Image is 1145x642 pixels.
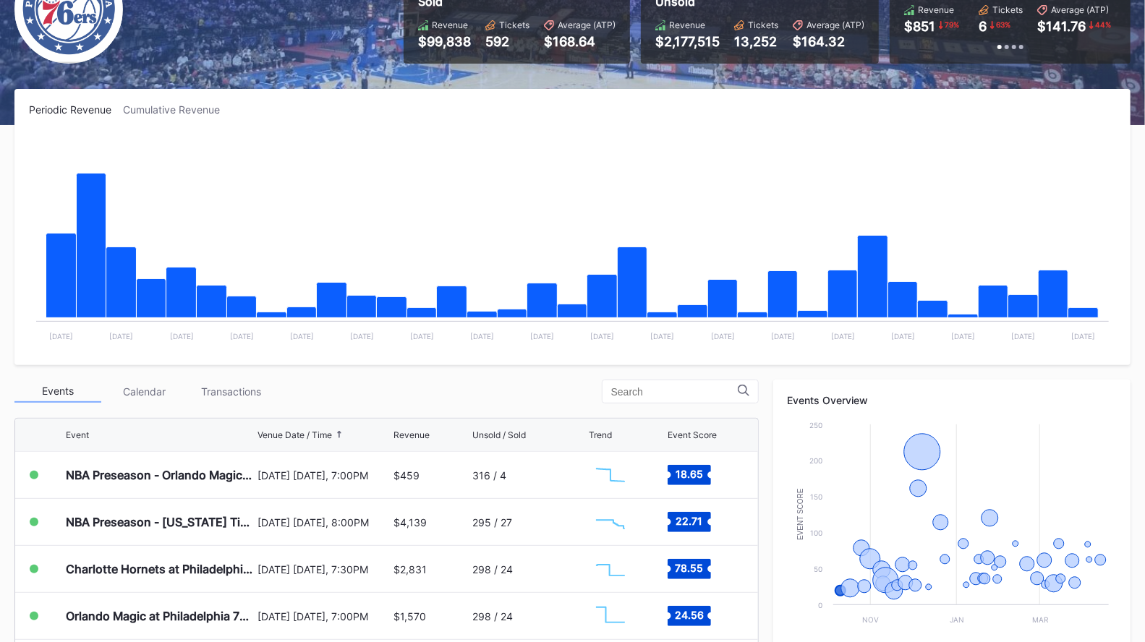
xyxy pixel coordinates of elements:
div: $1,570 [393,610,426,622]
div: $2,177,515 [655,34,720,49]
div: Trend [589,429,612,440]
text: [DATE] [1011,332,1035,341]
div: 6 [979,19,987,34]
text: [DATE] [831,332,855,341]
text: 200 [809,456,822,465]
div: Revenue [432,20,468,30]
text: 0 [818,601,822,609]
div: 79 % [943,19,961,30]
text: [DATE] [410,332,434,341]
div: 44 % [1094,19,1112,30]
div: [DATE] [DATE], 8:00PM [257,516,389,528]
svg: Chart title [589,551,632,587]
svg: Chart title [29,134,1116,351]
text: 250 [809,421,822,429]
text: 24.56 [675,609,704,621]
div: [DATE] [DATE], 7:00PM [257,610,389,622]
svg: Chart title [589,598,632,634]
text: [DATE] [470,332,494,341]
div: $164.32 [793,34,864,49]
div: Tickets [499,20,529,30]
text: [DATE] [891,332,915,341]
div: Orlando Magic at Philadelphia 76ers [66,609,254,623]
svg: Chart title [788,417,1116,634]
text: 100 [810,528,822,537]
text: 150 [810,492,822,501]
div: Average (ATP) [558,20,616,30]
text: [DATE] [530,332,554,341]
text: 22.71 [676,515,703,527]
text: [DATE] [771,332,795,341]
svg: Chart title [589,457,632,493]
div: Periodic Revenue [29,103,123,116]
text: [DATE] [290,332,314,341]
svg: Chart title [589,504,632,540]
div: 298 / 24 [472,563,513,575]
div: Tickets [748,20,778,30]
div: $2,831 [393,563,427,575]
div: Revenue [393,429,430,440]
div: 316 / 4 [472,469,506,482]
div: $4,139 [393,516,427,528]
div: NBA Preseason - Orlando Magic at Philadelphia 76ers [66,468,254,482]
div: Venue Date / Time [257,429,332,440]
text: 18.65 [676,468,703,480]
div: Average (ATP) [1051,4,1109,15]
div: Calendar [101,380,188,403]
text: [DATE] [651,332,675,341]
div: $99,838 [418,34,471,49]
div: Unsold / Sold [472,429,526,440]
div: 13,252 [734,34,778,49]
div: Transactions [188,380,275,403]
div: $851 [904,19,935,34]
div: Charlotte Hornets at Philadelphia 76ers [66,562,254,576]
input: Search [611,386,738,398]
div: $168.64 [544,34,616,49]
text: Mar [1032,615,1049,624]
div: Tickets [992,4,1023,15]
text: Event Score [796,488,804,540]
div: Events [14,380,101,403]
div: NBA Preseason - [US_STATE] Timberwolves at Philadelphia 76ers [66,515,254,529]
text: [DATE] [350,332,374,341]
text: [DATE] [711,332,735,341]
div: 63 % [995,19,1012,30]
text: [DATE] [1072,332,1096,341]
text: 50 [814,565,822,573]
text: 78.55 [676,562,704,574]
text: Jan [950,615,964,624]
div: 298 / 24 [472,610,513,622]
div: Average (ATP) [806,20,864,30]
div: 592 [485,34,529,49]
div: $459 [393,469,420,482]
div: [DATE] [DATE], 7:00PM [257,469,389,482]
div: 295 / 27 [472,516,512,528]
div: Cumulative Revenue [123,103,231,116]
div: Events Overview [788,394,1116,406]
text: [DATE] [110,332,134,341]
text: [DATE] [49,332,73,341]
div: Event Score [668,429,717,440]
div: $141.76 [1037,19,1086,34]
text: [DATE] [230,332,254,341]
div: Revenue [669,20,705,30]
div: Event [66,429,89,440]
text: [DATE] [591,332,615,341]
text: [DATE] [170,332,194,341]
div: Revenue [918,4,954,15]
text: [DATE] [951,332,975,341]
text: Nov [862,615,879,624]
div: [DATE] [DATE], 7:30PM [257,563,389,575]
